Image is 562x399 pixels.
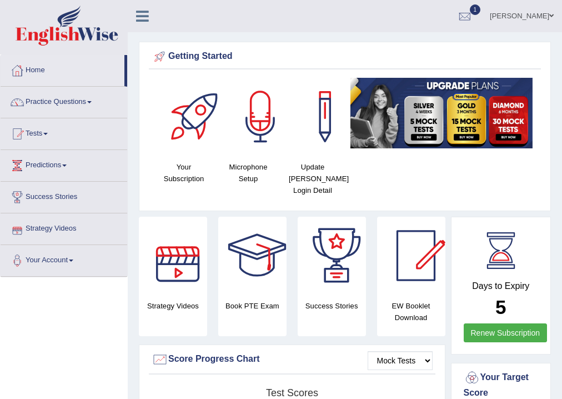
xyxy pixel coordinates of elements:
[222,161,275,184] h4: Microphone Setup
[152,48,538,65] div: Getting Started
[286,161,339,196] h4: Update [PERSON_NAME] Login Detail
[298,300,366,312] h4: Success Stories
[1,55,124,83] a: Home
[266,387,318,398] tspan: Test scores
[1,245,127,273] a: Your Account
[157,161,210,184] h4: Your Subscription
[377,300,445,323] h4: EW Booklet Download
[218,300,287,312] h4: Book PTE Exam
[464,323,548,342] a: Renew Subscription
[139,300,207,312] h4: Strategy Videos
[350,78,533,148] img: small5.jpg
[1,150,127,178] a: Predictions
[1,182,127,210] a: Success Stories
[152,351,433,368] div: Score Progress Chart
[464,281,539,291] h4: Days to Expiry
[495,296,506,318] b: 5
[1,213,127,241] a: Strategy Videos
[1,118,127,146] a: Tests
[470,4,481,15] span: 1
[1,87,127,114] a: Practice Questions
